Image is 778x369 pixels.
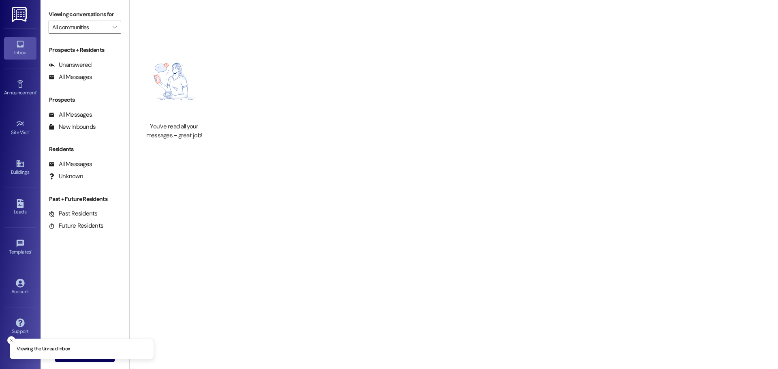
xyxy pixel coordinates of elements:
img: ResiDesk Logo [12,7,28,22]
a: Leads [4,196,36,218]
div: New Inbounds [49,123,96,131]
div: Past Residents [49,209,98,218]
div: You've read all your messages - great job! [139,122,210,140]
p: Viewing the Unread inbox [17,346,70,353]
div: Prospects + Residents [41,46,129,54]
div: Unknown [49,172,83,181]
div: All Messages [49,73,92,81]
a: Account [4,276,36,298]
label: Viewing conversations for [49,8,121,21]
div: Prospects [41,96,129,104]
i:  [112,24,117,30]
a: Support [4,316,36,338]
span: • [36,89,37,94]
div: All Messages [49,111,92,119]
div: Past + Future Residents [41,195,129,203]
img: empty-state [139,45,210,118]
a: Buildings [4,157,36,179]
input: All communities [52,21,108,34]
span: • [29,128,30,134]
div: Residents [41,145,129,154]
a: Templates • [4,237,36,258]
button: Close toast [7,336,15,344]
span: • [31,248,32,254]
a: Inbox [4,37,36,59]
div: Unanswered [49,61,92,69]
div: Future Residents [49,222,103,230]
a: Site Visit • [4,117,36,139]
div: All Messages [49,160,92,169]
